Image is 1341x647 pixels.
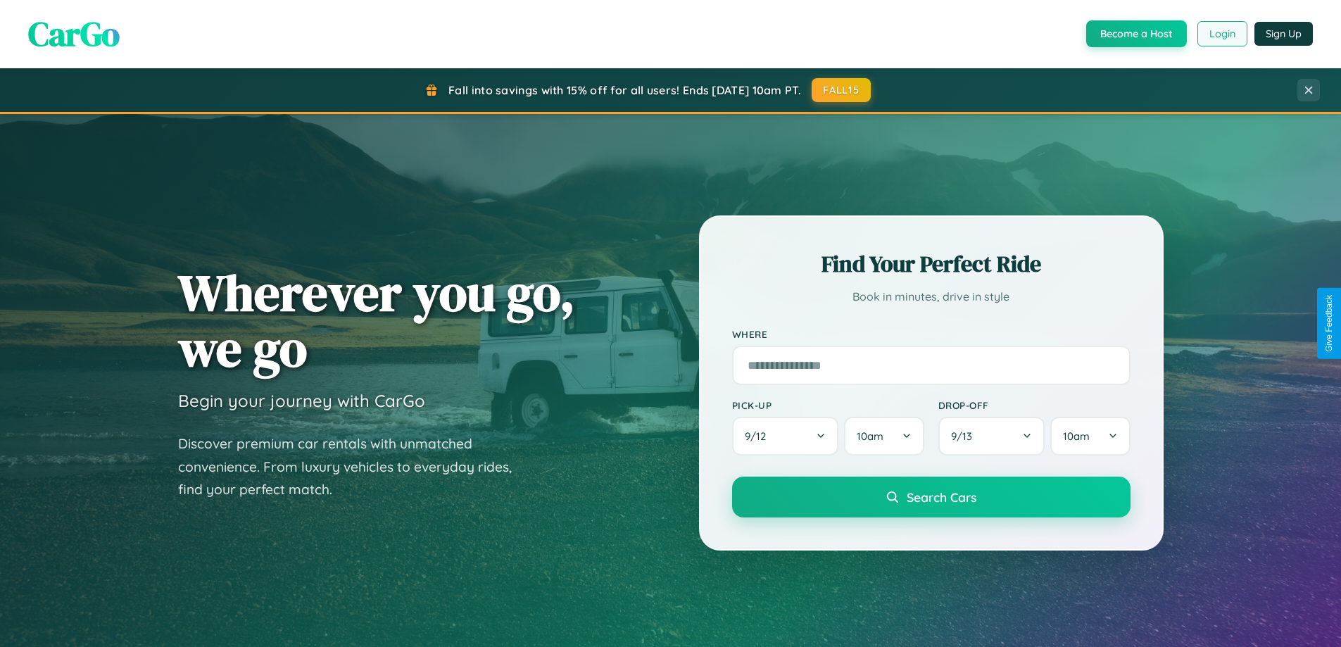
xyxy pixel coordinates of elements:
[857,429,883,443] span: 10am
[812,78,871,102] button: FALL15
[938,399,1131,411] label: Drop-off
[178,390,425,411] h3: Begin your journey with CarGo
[28,11,120,57] span: CarGo
[1197,21,1247,46] button: Login
[732,249,1131,279] h2: Find Your Perfect Ride
[178,265,575,376] h1: Wherever you go, we go
[1063,429,1090,443] span: 10am
[732,477,1131,517] button: Search Cars
[907,489,976,505] span: Search Cars
[732,287,1131,307] p: Book in minutes, drive in style
[938,417,1045,456] button: 9/13
[1050,417,1130,456] button: 10am
[1324,295,1334,352] div: Give Feedback
[732,328,1131,340] label: Where
[732,417,839,456] button: 9/12
[745,429,773,443] span: 9 / 12
[951,429,979,443] span: 9 / 13
[1086,20,1187,47] button: Become a Host
[448,83,801,97] span: Fall into savings with 15% off for all users! Ends [DATE] 10am PT.
[844,417,924,456] button: 10am
[732,399,924,411] label: Pick-up
[1254,22,1313,46] button: Sign Up
[178,432,530,501] p: Discover premium car rentals with unmatched convenience. From luxury vehicles to everyday rides, ...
